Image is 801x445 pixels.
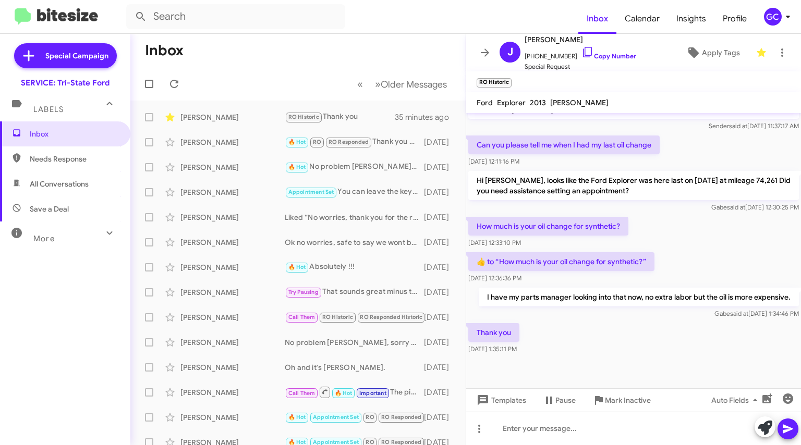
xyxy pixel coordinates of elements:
[360,314,422,320] span: RO Responded Historic
[581,52,636,60] a: Copy Number
[764,8,782,26] div: GC
[525,46,636,61] span: [PHONE_NUMBER]
[322,314,353,320] span: RO Historic
[525,33,636,46] span: [PERSON_NAME]
[366,414,374,421] span: RO
[424,337,457,348] div: [DATE]
[288,390,315,397] span: Call Them
[711,203,799,211] span: Gabe [DATE] 12:30:25 PM
[180,312,285,323] div: [PERSON_NAME]
[475,391,526,410] span: Templates
[180,187,285,197] div: [PERSON_NAME]
[477,98,493,107] span: Ford
[424,362,457,373] div: [DATE]
[709,122,799,130] span: Sender [DATE] 11:37:17 AM
[180,162,285,172] div: [PERSON_NAME]
[755,8,790,26] button: GC
[468,135,660,154] p: Can you please tell me when I had my last oil change
[351,73,453,95] nav: Page navigation example
[584,391,659,410] button: Mark Inactive
[30,129,118,139] span: Inbox
[424,387,457,398] div: [DATE]
[285,286,424,298] div: That sounds great minus the working part, hopefully you can enjoy the scenery and weather while n...
[424,187,457,197] div: [DATE]
[288,414,306,421] span: 🔥 Hot
[357,78,363,91] span: «
[424,137,457,147] div: [DATE]
[369,73,453,95] button: Next
[33,234,55,243] span: More
[285,411,424,423] div: Nevermind [PERSON_NAME], I see we have you scheduled for pick up/delivery from your [STREET_ADDRE...
[468,239,521,246] span: [DATE] 12:33:10 PM
[329,139,369,145] span: RO Responded
[288,264,306,270] span: 🔥 Hot
[285,337,424,348] div: No problem [PERSON_NAME], sorry to disturb you. I understand performing your own maintenance, if ...
[468,217,628,236] p: How much is your oil change for synthetic?
[479,288,799,306] p: I have my parts manager looking into that now, no extra labor but the oil is more expensive.
[497,98,526,107] span: Explorer
[468,171,799,200] p: Hi [PERSON_NAME], looks like the Ford Explorer was here last on [DATE] at mileage 74,261 Did you ...
[714,4,755,34] a: Profile
[180,362,285,373] div: [PERSON_NAME]
[424,237,457,248] div: [DATE]
[14,43,117,68] a: Special Campaign
[285,386,424,399] div: The pick up/delivery is no cost to you, Ford pays us to offer that. We can do whatever is easier ...
[507,44,513,60] span: J
[21,78,110,88] div: SERVICE: Tri-State Ford
[424,162,457,172] div: [DATE]
[288,114,319,120] span: RO Historic
[285,362,424,373] div: Oh and it's [PERSON_NAME].
[535,391,584,410] button: Pause
[180,237,285,248] div: [PERSON_NAME]
[30,154,118,164] span: Needs Response
[285,261,424,273] div: Absolutely !!!
[288,139,306,145] span: 🔥 Hot
[674,43,751,62] button: Apply Tags
[33,105,64,114] span: Labels
[616,4,668,34] a: Calendar
[145,42,184,59] h1: Inbox
[714,310,799,317] span: Gabe [DATE] 1:34:46 PM
[424,262,457,273] div: [DATE]
[555,391,576,410] span: Pause
[375,78,381,91] span: »
[424,287,457,298] div: [DATE]
[605,391,651,410] span: Mark Inactive
[466,391,535,410] button: Templates
[381,414,421,421] span: RO Responded
[285,136,424,148] div: Thank you Mrs. [PERSON_NAME], just let us know if we can ever help. Have a great day!
[395,112,457,122] div: 35 minutes ago
[468,274,521,282] span: [DATE] 12:36:36 PM
[477,78,512,88] small: RO Historic
[180,387,285,398] div: [PERSON_NAME]
[285,237,424,248] div: Ok no worries, safe to say we wont be seeing you for service needs. If you are ever in the area a...
[285,161,424,173] div: No problem [PERSON_NAME], just let us know if we can ever help. Thank you
[351,73,369,95] button: Previous
[381,79,447,90] span: Older Messages
[30,179,89,189] span: All Conversations
[45,51,108,61] span: Special Campaign
[285,311,424,323] div: Ok I completely understand that, just let us know if we can ever help.
[180,262,285,273] div: [PERSON_NAME]
[525,61,636,72] span: Special Request
[468,323,519,342] p: Thank you
[126,4,345,29] input: Search
[530,98,546,107] span: 2013
[703,391,770,410] button: Auto Fields
[285,111,395,123] div: Thank you
[180,412,285,423] div: [PERSON_NAME]
[578,4,616,34] a: Inbox
[313,414,359,421] span: Appointment Set
[288,314,315,320] span: Call Them
[424,312,457,323] div: [DATE]
[424,412,457,423] div: [DATE]
[668,4,714,34] a: Insights
[729,122,747,130] span: said at
[335,390,353,397] span: 🔥 Hot
[468,345,517,353] span: [DATE] 1:35:11 PM
[285,212,424,222] div: Liked “No worries, thank you for the reply and update! If you are ever in the area and need assis...
[711,391,761,410] span: Auto Fields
